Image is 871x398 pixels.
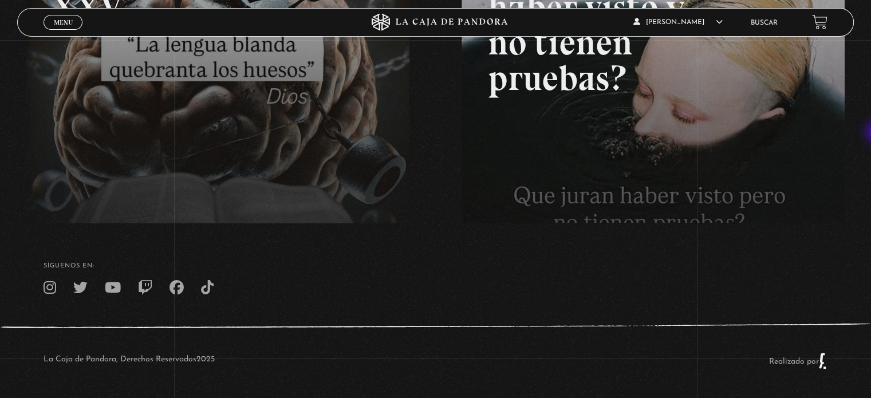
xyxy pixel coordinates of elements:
a: Buscar [751,19,778,26]
span: Menu [54,19,73,26]
a: Realizado por [769,357,827,366]
span: Cerrar [50,29,77,37]
p: La Caja de Pandora, Derechos Reservados 2025 [44,352,215,369]
span: [PERSON_NAME] [633,19,723,26]
h4: SÍguenos en: [44,263,827,269]
a: View your shopping cart [812,14,827,30]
